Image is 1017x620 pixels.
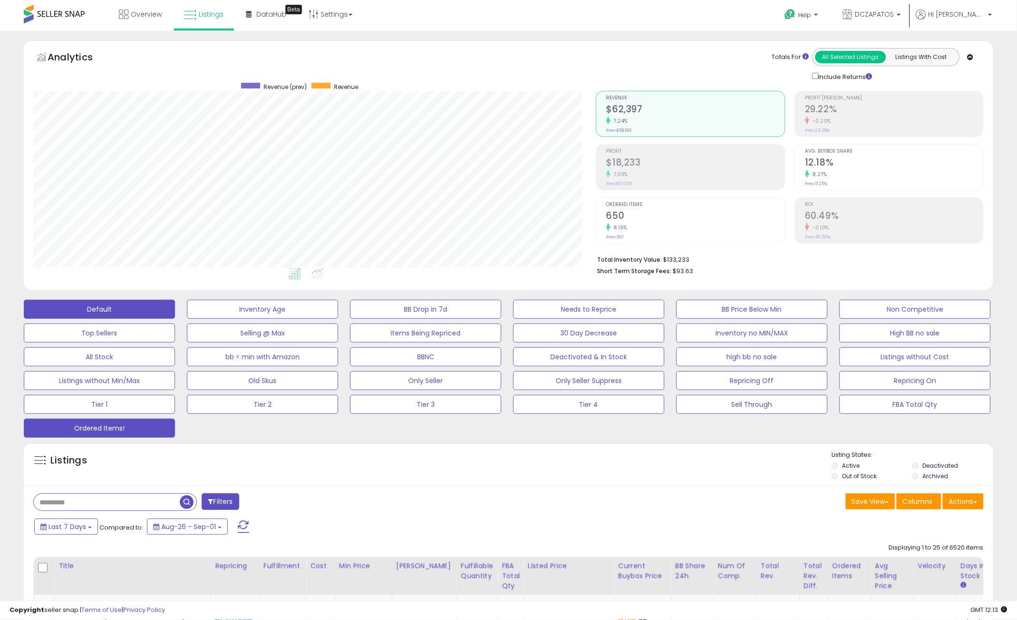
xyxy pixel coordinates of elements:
span: Profit [PERSON_NAME] [805,96,984,101]
small: Days In Stock. [961,581,967,590]
label: Deactivated [922,462,958,470]
div: Tooltip anchor [285,5,302,14]
span: Aug-26 - Sep-01 [161,522,216,531]
button: Only Seller [350,371,501,390]
li: $133,233 [597,253,977,265]
button: All Stock [24,347,175,366]
div: Current Buybox Price [618,561,667,581]
button: Listings without Cost [840,347,991,366]
button: BB Drop in 7d [350,300,501,319]
span: Last 7 Days [49,522,86,531]
div: Title [59,561,207,571]
h2: 650 [606,210,785,223]
a: Help [777,1,828,31]
button: BB Price Below Min [676,300,828,319]
button: Aug-26 - Sep-01 [147,519,228,535]
button: Last 7 Days [34,519,98,535]
span: $93.63 [673,266,694,276]
button: Filters [202,493,239,510]
div: Num of Comp. [718,561,753,581]
span: Compared to: [99,523,143,532]
button: Listings With Cost [886,51,957,63]
small: Prev: 601 [606,234,624,240]
span: Avg. Buybox Share [805,149,984,154]
i: Get Help [784,9,796,20]
div: Repricing [215,561,255,571]
div: Fulfillment [264,561,302,571]
h2: $62,397 [606,104,785,117]
span: DCZAPATOS [855,10,894,19]
label: Out of Stock [842,472,877,480]
button: Tier 1 [24,395,175,414]
div: Fulfillable Quantity [461,561,494,581]
span: 2025-09-9 12:13 GMT [971,606,1007,615]
div: Total Rev. [761,561,796,581]
a: Terms of Use [81,606,122,615]
small: Prev: 11.25% [805,181,828,187]
label: Active [842,462,860,470]
div: BB Share 24h. [675,561,710,581]
h2: 12.18% [805,157,984,170]
div: Ordered Items [832,561,867,581]
p: Listing States: [832,451,993,460]
b: Short Term Storage Fees: [597,267,672,275]
span: Revenue [606,96,785,101]
button: Items Being Repriced [350,324,501,343]
strong: Copyright [10,606,44,615]
span: Revenue [334,83,359,91]
span: Hi [PERSON_NAME] [929,10,986,19]
small: 7.03% [611,171,628,178]
button: Inventory no MIN/MAX [676,324,828,343]
button: Default [24,300,175,319]
button: High BB no sale [840,324,991,343]
button: bb < min with Amazon [187,347,338,366]
span: Columns [903,497,933,506]
button: Only Seller Suppress [513,371,665,390]
button: Selling @ Max [187,324,338,343]
button: 30 Day Decrease [513,324,665,343]
div: FBA Total Qty [502,561,520,591]
div: Include Returns [805,71,884,81]
button: Tier 3 [350,395,501,414]
span: Overview [131,10,162,19]
span: ROI [805,202,984,207]
div: Cost [310,561,331,571]
button: Tier 2 [187,395,338,414]
div: Velocity [918,561,953,571]
button: Old Skus [187,371,338,390]
div: Displaying 1 to 25 of 6520 items [889,543,984,552]
small: -0.20% [810,118,831,125]
span: Revenue (prev) [264,83,307,91]
span: Ordered Items [606,202,785,207]
div: Listed Price [528,561,610,571]
div: seller snap | | [10,606,165,615]
label: Archived [922,472,948,480]
small: Prev: 60.55% [805,234,831,240]
small: Prev: $17,036 [606,181,633,187]
button: Tier 4 [513,395,665,414]
button: Deactivated & In Stock [513,347,665,366]
div: Avg Selling Price [875,561,910,591]
div: Days In Stock [961,561,996,581]
span: Help [799,11,812,19]
small: Prev: $58,183 [606,128,632,133]
h2: $18,233 [606,157,785,170]
div: [PERSON_NAME] [396,561,453,571]
h2: 60.49% [805,210,984,223]
h5: Listings [50,454,87,467]
button: Inventory Age [187,300,338,319]
a: Hi [PERSON_NAME] [916,10,992,31]
span: Listings [199,10,224,19]
button: Actions [943,493,984,510]
small: 7.24% [611,118,628,125]
button: Sell Through [676,395,828,414]
button: All Selected Listings [815,51,886,63]
h2: 29.22% [805,104,984,117]
button: Save View [846,493,895,510]
div: Min Price [339,561,388,571]
button: Listings without Min/Max [24,371,175,390]
span: DataHub [256,10,286,19]
div: Total Rev. Diff. [804,561,824,591]
button: high bb no sale [676,347,828,366]
button: Non Competitive [840,300,991,319]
